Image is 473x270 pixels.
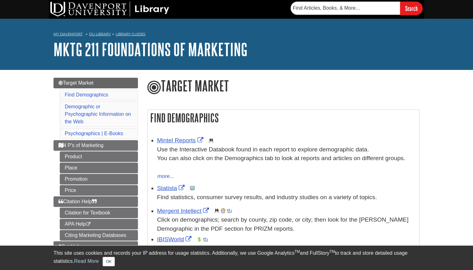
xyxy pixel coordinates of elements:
[203,237,208,242] img: Industry Report
[53,140,138,151] a: 4 P's of Marketing
[60,174,138,184] a: Promotion
[65,104,131,124] a: Demographic or Psychographic Information on the Web
[53,78,138,88] a: Target Market
[157,185,186,191] a: Link opens in new window
[58,199,97,204] span: Citation Help
[53,241,138,252] a: Get Help
[227,208,232,213] img: Industry Report
[103,257,115,266] button: Close
[60,163,138,173] a: Place
[58,80,94,86] span: Target Market
[197,237,202,242] img: Financial Report
[116,32,145,36] a: Library Guides
[65,92,108,97] a: Find Demographics
[74,258,99,264] a: Read More
[147,78,420,95] h1: Target Market
[157,193,416,202] p: Find statistics, consumer survey results, and industry studies on a variety of topics.
[157,172,175,181] button: more...
[221,208,226,213] img: Company Information
[157,137,205,144] a: Link opens in new window
[60,208,138,218] a: Citation for Textbook
[189,245,227,252] i: Major Markets
[89,32,111,36] a: DU Library
[291,2,423,15] form: Searches DU Library's articles, books, and more
[157,208,211,214] a: Link opens in new window
[86,222,91,226] i: This link opens in a new window
[294,249,300,254] sup: TM
[53,249,420,266] div: This site uses cookies and records your IP address for usage statistics. Additionally, we use Goo...
[157,145,416,172] div: Use the Interactive Databook found in each report to explore demographic data. You can also click...
[60,219,138,229] a: APA Help
[58,244,81,249] span: Get Help
[58,143,104,148] span: 4 P's of Marketing
[190,186,195,191] img: Statistics
[60,230,138,241] a: Citing Marketing Databases
[209,138,214,143] img: Demographics
[53,30,420,40] nav: breadcrumb
[60,185,138,196] a: Price
[258,245,317,252] i: Products and Markets
[60,151,138,162] a: Product
[291,2,400,15] input: Find Articles, Books, & More...
[157,244,416,262] div: Look for the Chart under in the report. And read through the section below the chart.
[53,40,247,59] a: MKTG 211 Foundations of Marketing
[53,196,138,207] a: Citation Help
[157,215,416,233] div: Click on demographics; search by county, zip code, or city; then look for the [PERSON_NAME] Demog...
[329,249,335,254] sup: TM
[50,2,169,17] img: DU Library
[148,110,419,126] h2: Find Demographics
[400,2,423,15] input: Search
[157,236,193,243] a: Link opens in new window
[53,32,83,37] a: My Davenport
[214,208,219,213] img: Demographics
[65,131,123,136] a: Psychographics | E-Books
